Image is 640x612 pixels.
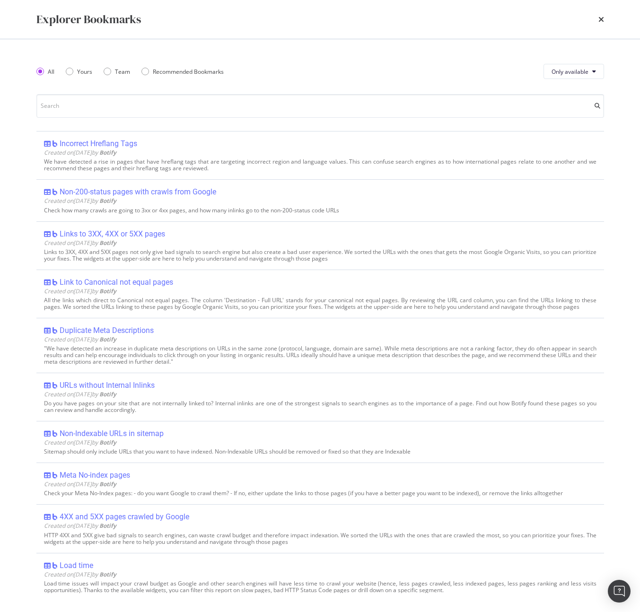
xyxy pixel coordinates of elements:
span: Only available [552,68,588,76]
span: Created on [DATE] by [44,149,116,157]
div: Links to 3XX, 4XX and 5XX pages not only give bad signals to search engine but also create a bad ... [44,249,596,262]
div: Team [104,68,130,76]
b: Botify [99,390,116,398]
div: times [598,11,604,27]
span: Created on [DATE] by [44,480,116,488]
div: Load time [60,561,93,570]
div: Recommended Bookmarks [153,68,224,76]
span: Created on [DATE] by [44,522,116,530]
b: Botify [99,149,116,157]
b: Botify [99,480,116,488]
div: Open Intercom Messenger [608,580,631,603]
b: Botify [99,570,116,578]
span: Created on [DATE] by [44,335,116,343]
div: Sitemap should only include URLs that you want to have indexed. Non-Indexable URLs should be remo... [44,448,596,455]
button: Only available [544,64,604,79]
div: Links to 3XX, 4XX or 5XX pages [60,229,165,239]
div: Incorrect Hreflang Tags [60,139,137,149]
div: Yours [77,68,92,76]
div: Team [115,68,130,76]
div: All the links which direct to Canonical not equal pages. The column 'Destination - Full URL' stan... [44,297,596,310]
div: Non-200-status pages with crawls from Google [60,187,216,197]
span: Created on [DATE] by [44,239,116,247]
div: We have detected a rise in pages that have hreflang tags that are targeting incorrect region and ... [44,158,596,172]
div: Explorer Bookmarks [36,11,141,27]
input: Search [36,94,604,118]
b: Botify [99,335,116,343]
span: Created on [DATE] by [44,390,116,398]
b: Botify [99,239,116,247]
div: Duplicate Meta Descriptions [60,326,154,335]
span: Created on [DATE] by [44,197,116,205]
b: Botify [99,438,116,446]
b: Botify [99,522,116,530]
div: 4XX and 5XX pages crawled by Google [60,512,189,522]
div: Do you have pages on your site that are not internally linked to? Internal inlinks are one of the... [44,400,596,413]
div: Link to Canonical not equal pages [60,278,173,287]
b: Botify [99,287,116,295]
span: Created on [DATE] by [44,438,116,446]
div: HTTP 4XX and 5XX give bad signals to search engines, can waste crawl budget and therefore impact ... [44,532,596,545]
div: Meta No-index pages [60,471,130,480]
div: Check your Meta No-Index pages: - do you want Google to crawl them? - If no, either update the li... [44,490,596,497]
div: All [36,68,54,76]
div: Check how many crawls are going to 3xx or 4xx pages, and how many inlinks go to the non-200-statu... [44,207,596,214]
div: All [48,68,54,76]
div: URLs without Internal Inlinks [60,381,155,390]
b: Botify [99,197,116,205]
div: Non-Indexable URLs in sitemap [60,429,164,438]
div: Load time issues will impact your crawl budget as Google and other search engines will have less ... [44,580,596,594]
span: Created on [DATE] by [44,287,116,295]
div: "We have detected an increase in duplicate meta descriptions on URLs in the same zone (protocol, ... [44,345,596,365]
div: Recommended Bookmarks [141,68,224,76]
div: Yours [66,68,92,76]
span: Created on [DATE] by [44,570,116,578]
